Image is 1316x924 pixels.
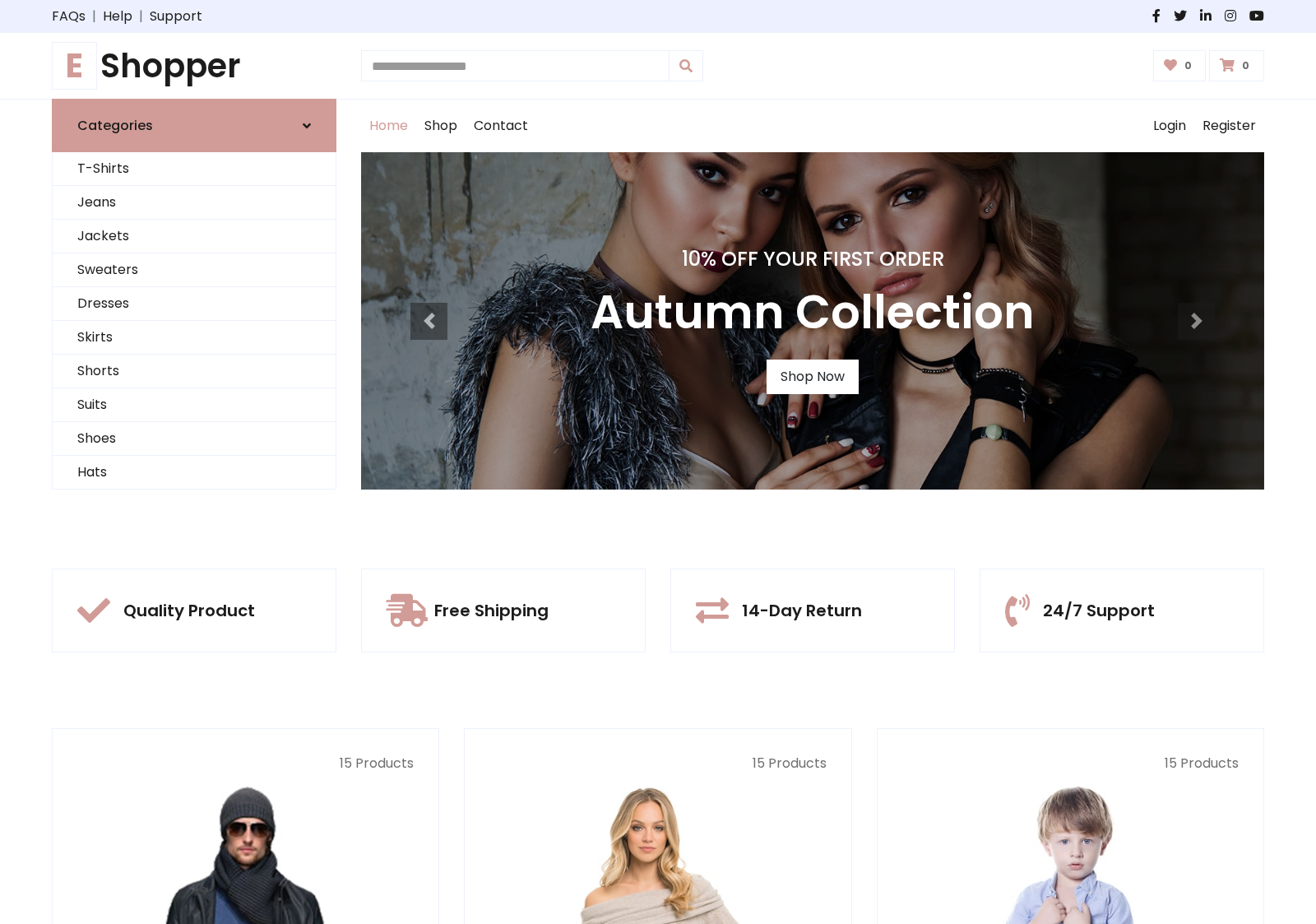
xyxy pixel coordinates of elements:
a: Categories [52,99,336,152]
h3: Autumn Collection [591,285,1035,340]
a: Skirts [53,321,336,355]
a: Register [1194,100,1264,152]
h5: 14-Day Return [742,601,862,620]
a: Help [103,7,132,26]
h6: Categories [77,118,153,133]
a: T-Shirts [53,152,336,186]
a: Jeans [53,186,336,220]
a: Dresses [53,287,336,321]
a: FAQs [52,7,86,26]
a: Suits [53,388,336,422]
span: E [52,42,97,90]
h4: 10% Off Your First Order [591,248,1035,272]
a: Shorts [53,355,336,388]
span: 0 [1180,58,1196,73]
h5: 24/7 Support [1043,601,1155,620]
a: EShopper [52,46,336,86]
a: Login [1145,100,1194,152]
p: 15 Products [902,754,1239,773]
span: | [132,7,150,26]
span: 0 [1238,58,1253,73]
a: Home [361,100,416,152]
a: 0 [1209,50,1264,81]
h5: Quality Product [123,601,255,620]
a: 0 [1153,50,1207,81]
a: Support [150,7,202,26]
a: Sweaters [53,253,336,287]
a: Shop Now [767,360,859,394]
a: Shoes [53,422,336,456]
p: 15 Products [489,754,826,773]
a: Hats [53,456,336,490]
h1: Shopper [52,46,336,86]
a: Jackets [53,220,336,253]
a: Shop [416,100,466,152]
span: | [86,7,103,26]
h5: Free Shipping [434,601,549,620]
p: 15 Products [77,754,414,773]
a: Contact [466,100,536,152]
